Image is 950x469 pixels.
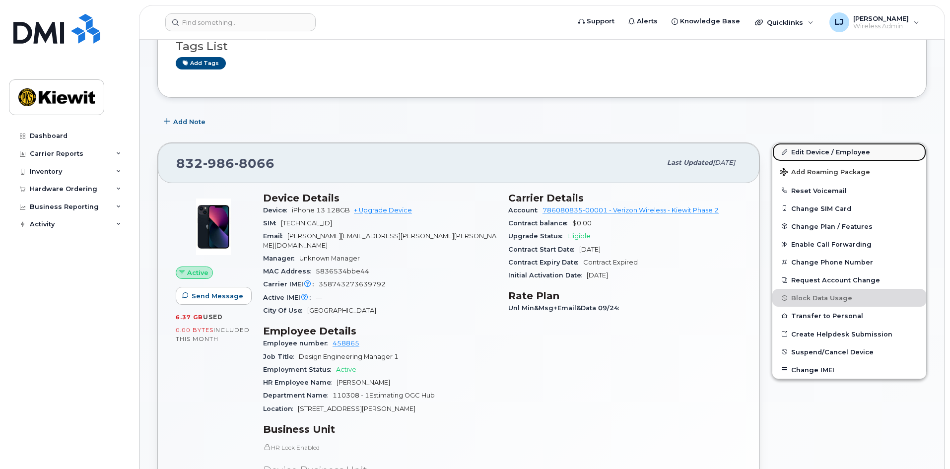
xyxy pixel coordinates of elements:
a: Create Helpdesk Submission [772,325,926,343]
span: [DATE] [713,159,735,166]
span: used [203,313,223,321]
span: [PERSON_NAME] [853,14,909,22]
span: 358743273639792 [319,280,386,288]
h3: Device Details [263,192,496,204]
span: iPhone 13 128GB [292,206,350,214]
span: 986 [203,156,234,171]
div: Quicklinks [748,12,820,32]
span: 832 [176,156,274,171]
img: image20231002-3703462-1ig824h.jpeg [184,197,243,257]
span: included this month [176,326,250,342]
a: 786080835-00001 - Verizon Wireless - Kiewit Phase 2 [543,206,719,214]
button: Change IMEI [772,361,926,379]
button: Change SIM Card [772,200,926,217]
span: [GEOGRAPHIC_DATA] [307,307,376,314]
button: Change Plan / Features [772,217,926,235]
span: Support [587,16,614,26]
span: Contract Expired [583,259,638,266]
span: Account [508,206,543,214]
span: Enable Call Forwarding [791,241,872,248]
button: Change Phone Number [772,253,926,271]
button: Enable Call Forwarding [772,235,926,253]
span: Change Plan / Features [791,222,873,230]
span: LJ [834,16,844,28]
div: Lana Jesseph [822,12,926,32]
h3: Business Unit [263,423,496,435]
span: Upgrade Status [508,232,567,240]
span: $0.00 [572,219,592,227]
span: Unknown Manager [299,255,360,262]
span: [PERSON_NAME] [337,379,390,386]
span: 5836534bbe44 [316,268,369,275]
span: Initial Activation Date [508,271,587,279]
span: Active [336,366,356,373]
span: 0.00 Bytes [176,327,213,334]
span: Contract balance [508,219,572,227]
span: Wireless Admin [853,22,909,30]
button: Reset Voicemail [772,182,926,200]
span: Last updated [667,159,713,166]
span: [TECHNICAL_ID] [281,219,332,227]
span: Eligible [567,232,591,240]
button: Block Data Usage [772,289,926,307]
span: Contract Start Date [508,246,579,253]
iframe: Messenger Launcher [907,426,943,462]
a: + Upgrade Device [354,206,412,214]
a: Edit Device / Employee [772,143,926,161]
span: Knowledge Base [680,16,740,26]
span: Send Message [192,291,243,301]
span: Contract Expiry Date [508,259,583,266]
span: Manager [263,255,299,262]
h3: Tags List [176,40,908,53]
span: 8066 [234,156,274,171]
span: Carrier IMEI [263,280,319,288]
input: Find something... [165,13,316,31]
span: Employment Status [263,366,336,373]
span: Active IMEI [263,294,316,301]
span: Alerts [637,16,658,26]
span: Add Roaming Package [780,168,870,178]
span: [STREET_ADDRESS][PERSON_NAME] [298,405,415,412]
span: Email [263,232,287,240]
h3: Employee Details [263,325,496,337]
span: MAC Address [263,268,316,275]
span: Active [187,268,208,277]
span: 110308 - 1Estimating OGC Hub [333,392,435,399]
span: Design Engineering Manager 1 [299,353,399,360]
button: Request Account Change [772,271,926,289]
span: Employee number [263,339,333,347]
span: HR Employee Name [263,379,337,386]
span: Suspend/Cancel Device [791,348,874,355]
span: [PERSON_NAME][EMAIL_ADDRESS][PERSON_NAME][PERSON_NAME][DOMAIN_NAME] [263,232,496,249]
button: Suspend/Cancel Device [772,343,926,361]
span: City Of Use [263,307,307,314]
span: [DATE] [587,271,608,279]
span: Device [263,206,292,214]
span: Location [263,405,298,412]
h3: Rate Plan [508,290,742,302]
span: — [316,294,322,301]
span: SIM [263,219,281,227]
button: Send Message [176,287,252,305]
span: 6.37 GB [176,314,203,321]
h3: Carrier Details [508,192,742,204]
a: Alerts [621,11,665,31]
button: Add Note [157,113,214,131]
span: Unl Min&Msg+Email&Data 09/24 [508,304,624,312]
span: Department Name [263,392,333,399]
span: Quicklinks [767,18,803,26]
button: Add Roaming Package [772,161,926,182]
span: Job Title [263,353,299,360]
span: Add Note [173,117,205,127]
span: [DATE] [579,246,601,253]
button: Transfer to Personal [772,307,926,325]
a: 458865 [333,339,359,347]
p: HR Lock Enabled [263,443,496,452]
a: Support [571,11,621,31]
a: Knowledge Base [665,11,747,31]
a: Add tags [176,57,226,69]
